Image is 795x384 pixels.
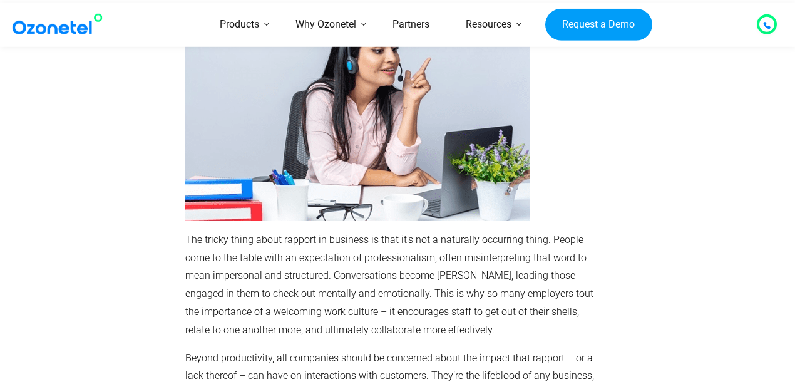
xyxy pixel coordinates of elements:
a: Partners [374,3,448,47]
p: The tricky thing about rapport in business is that it’s not a naturally occurring thing. People c... [185,231,605,340]
a: Resources [448,3,530,47]
a: Request a Demo [545,8,652,41]
a: Why Ozonetel [277,3,374,47]
a: Products [202,3,277,47]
